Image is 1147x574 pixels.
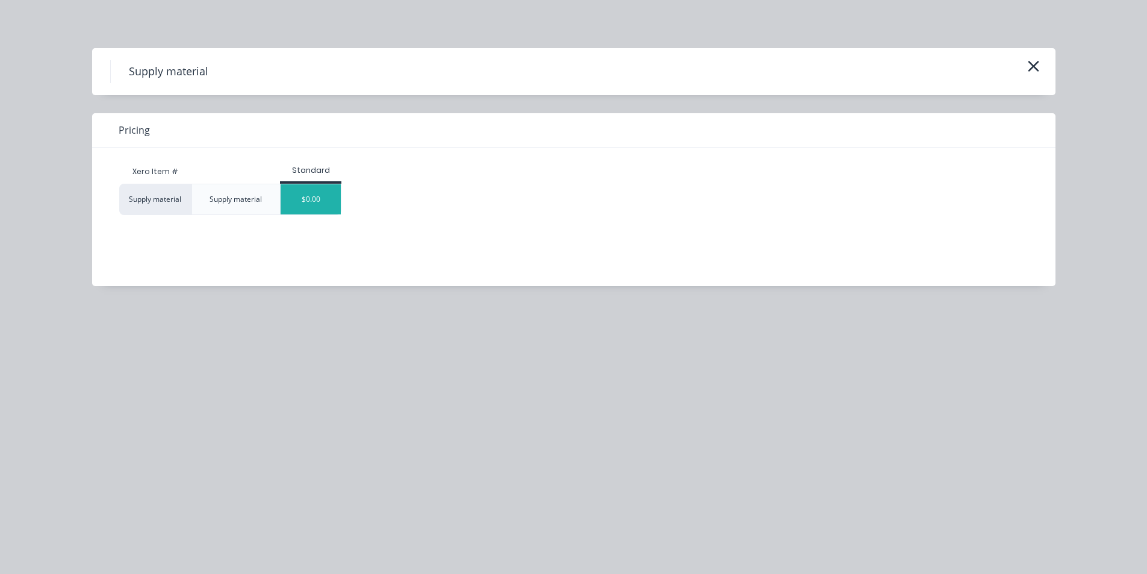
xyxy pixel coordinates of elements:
div: Supply material [210,194,262,205]
div: Supply material [119,184,191,215]
div: Xero Item # [119,160,191,184]
h4: Supply material [110,60,226,83]
div: $0.00 [281,184,341,214]
div: Standard [280,165,341,176]
span: Pricing [119,123,150,137]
